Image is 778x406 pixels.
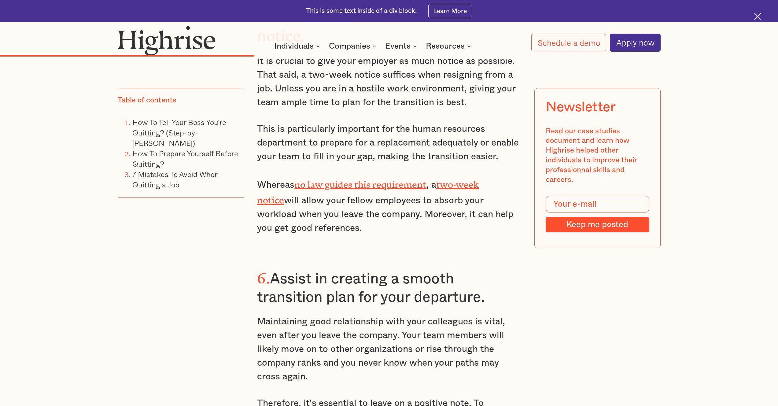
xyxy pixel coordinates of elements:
[257,54,521,109] p: It is crucial to give your employer as much notice as possible. That said, a two-week notice suff...
[754,13,761,20] img: Cross icon
[329,42,370,50] div: Companies
[546,196,649,212] input: Your e-mail
[257,122,521,164] p: This is particularly important for the human resources department to prepare for a replacement ad...
[274,42,322,50] div: Individuals
[610,34,661,51] a: Apply now
[428,4,472,18] a: Learn More
[385,42,411,50] div: Events
[329,42,378,50] div: Companies
[546,196,649,232] form: Modal Form
[257,270,270,279] strong: 6.
[546,217,649,232] input: Keep me posted
[426,42,473,50] div: Resources
[546,126,649,185] div: Read our case studies document and learn how Highrise helped other individuals to improve their p...
[118,96,176,105] div: Table of contents
[426,42,465,50] div: Resources
[531,34,606,52] a: Schedule a demo
[118,26,216,55] img: Highrise logo
[132,168,219,190] a: 7 Mistakes To Avoid When Quitting a Job
[132,116,227,149] a: How To Tell Your Boss You're Quitting? (Step-by-[PERSON_NAME])
[385,42,418,50] div: Events
[257,176,521,235] p: Whereas , a will allow your fellow employees to absorb your workload when you leave the company. ...
[274,42,314,50] div: Individuals
[257,266,521,306] h3: Assist in creating a smooth transition plan for your departure.
[546,99,616,115] div: Newsletter
[257,315,521,384] p: Maintaining good relationship with your colleagues is vital, even after you leave the company. Yo...
[306,7,417,16] div: This is some text inside of a div block.
[132,148,238,169] a: How To Prepare Yourself Before Quitting?
[294,179,426,185] a: no law guides this requirement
